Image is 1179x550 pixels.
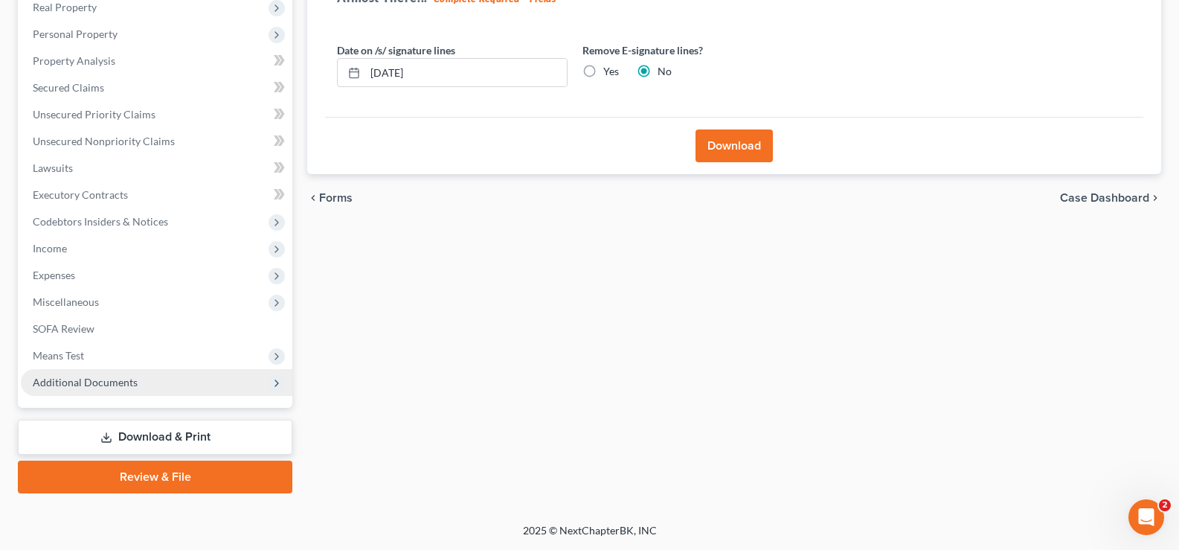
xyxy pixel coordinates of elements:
span: Unsecured Nonpriority Claims [33,135,175,147]
span: Executory Contracts [33,188,128,201]
iframe: Intercom live chat [1128,499,1164,535]
a: Unsecured Nonpriority Claims [21,128,292,155]
span: Lawsuits [33,162,73,174]
label: Remove E-signature lines? [582,42,813,58]
input: MM/DD/YYYY [365,59,567,87]
span: Personal Property [33,28,118,40]
span: SOFA Review [33,322,94,335]
span: Forms [319,192,353,204]
a: Case Dashboard chevron_right [1060,192,1161,204]
a: Lawsuits [21,155,292,182]
span: Means Test [33,349,84,362]
div: 2025 © NextChapterBK, INC [166,523,1014,550]
span: Miscellaneous [33,295,99,308]
button: chevron_left Forms [307,192,373,204]
span: Real Property [33,1,97,13]
span: Codebtors Insiders & Notices [33,215,168,228]
a: SOFA Review [21,316,292,342]
a: Property Analysis [21,48,292,74]
label: Yes [603,64,619,79]
span: Additional Documents [33,376,138,388]
label: No [658,64,672,79]
button: Download [695,129,773,162]
a: Review & File [18,461,292,493]
span: Secured Claims [33,81,104,94]
span: Property Analysis [33,54,115,67]
span: Case Dashboard [1060,192,1149,204]
span: Unsecured Priority Claims [33,108,155,121]
label: Date on /s/ signature lines [337,42,455,58]
a: Download & Print [18,420,292,455]
a: Unsecured Priority Claims [21,101,292,128]
a: Executory Contracts [21,182,292,208]
span: Income [33,242,67,255]
i: chevron_right [1149,192,1161,204]
i: chevron_left [307,192,319,204]
a: Secured Claims [21,74,292,101]
span: 2 [1159,499,1171,511]
span: Expenses [33,269,75,281]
